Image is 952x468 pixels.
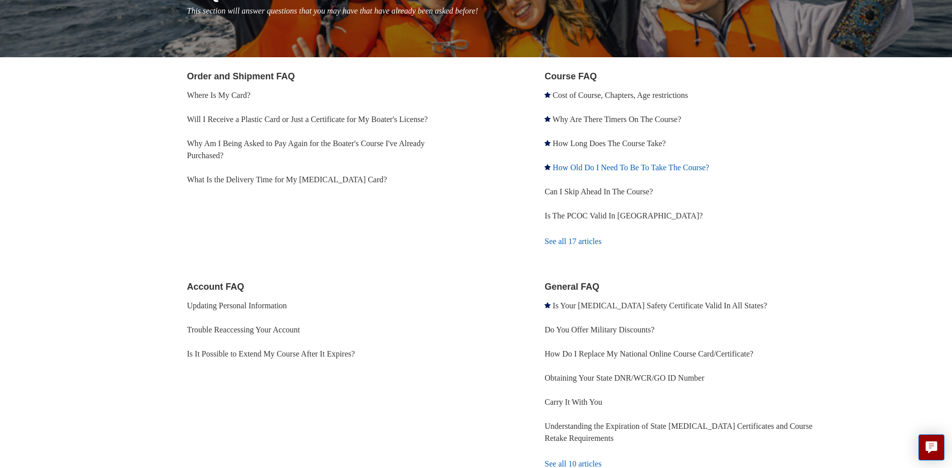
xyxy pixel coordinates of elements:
a: Order and Shipment FAQ [187,71,295,81]
a: Carry It With You [545,398,602,406]
a: Why Am I Being Asked to Pay Again for the Boater's Course I've Already Purchased? [187,139,425,160]
a: How Old Do I Need To Be To Take The Course? [553,163,709,172]
svg: Promoted article [545,92,551,98]
a: Understanding the Expiration of State [MEDICAL_DATA] Certificates and Course Retake Requirements [545,422,812,442]
a: How Long Does The Course Take? [553,139,665,148]
a: Why Are There Timers On The Course? [553,115,681,124]
a: General FAQ [545,282,599,292]
a: See all 17 articles [545,228,837,255]
a: Updating Personal Information [187,301,287,310]
a: Do You Offer Military Discounts? [545,325,654,334]
svg: Promoted article [545,164,551,170]
svg: Promoted article [545,302,551,308]
p: This section will answer questions that you may have that have already been asked before! [187,5,838,17]
a: How Do I Replace My National Online Course Card/Certificate? [545,349,753,358]
a: Is Your [MEDICAL_DATA] Safety Certificate Valid In All States? [553,301,767,310]
a: Will I Receive a Plastic Card or Just a Certificate for My Boater's License? [187,115,428,124]
a: Account FAQ [187,282,244,292]
a: Is It Possible to Extend My Course After It Expires? [187,349,355,358]
a: Can I Skip Ahead In The Course? [545,187,653,196]
a: Obtaining Your State DNR/WCR/GO ID Number [545,374,704,382]
svg: Promoted article [545,116,551,122]
a: Is The PCOC Valid In [GEOGRAPHIC_DATA]? [545,211,703,220]
a: Where Is My Card? [187,91,251,99]
a: Cost of Course, Chapters, Age restrictions [553,91,688,99]
button: Live chat [918,434,944,460]
a: Course FAQ [545,71,597,81]
a: Trouble Reaccessing Your Account [187,325,300,334]
a: What Is the Delivery Time for My [MEDICAL_DATA] Card? [187,175,387,184]
svg: Promoted article [545,140,551,146]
